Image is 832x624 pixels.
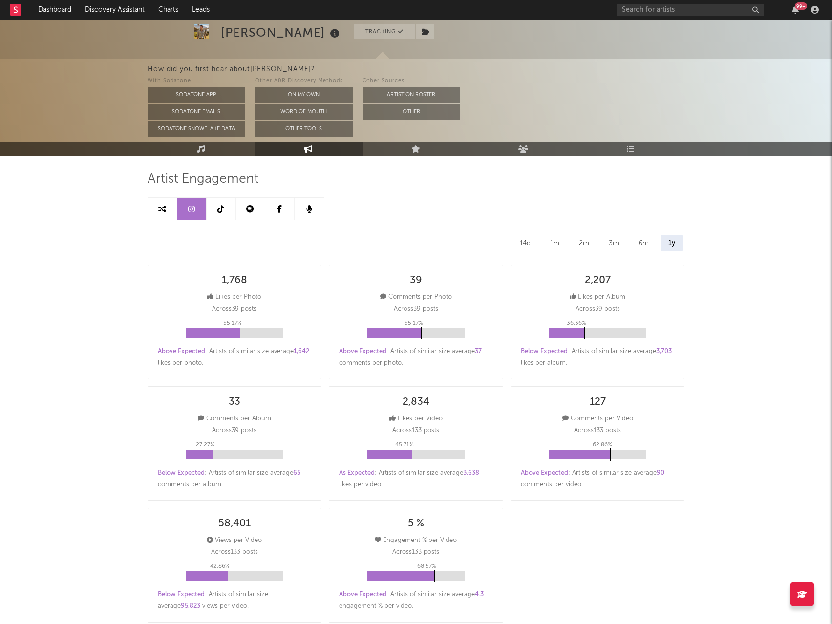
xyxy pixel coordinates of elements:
div: 58,401 [218,518,251,530]
p: 27.27 % [196,439,214,451]
div: : Artists of similar size average likes per album . [521,346,675,369]
div: 127 [590,396,606,408]
span: Below Expected [521,348,568,354]
div: : Artists of similar size average engagement % per video . [339,589,493,612]
p: Across 133 posts [574,425,621,437]
button: On My Own [255,87,353,103]
p: 55.17 % [405,317,423,329]
p: 55.17 % [223,317,242,329]
span: 1,642 [294,348,309,354]
div: 14d [512,235,538,251]
button: Word Of Mouth [255,104,353,120]
p: Across 133 posts [211,546,258,558]
input: Search for artists [617,4,764,16]
button: Other Tools [255,121,353,137]
button: Sodatone App [148,87,245,103]
p: 45.71 % [395,439,414,451]
p: Across 39 posts [212,303,256,315]
span: Artist Engagement [148,173,258,185]
div: 39 [410,275,422,287]
span: 4.3 [475,591,484,598]
div: 2,207 [585,275,611,287]
span: 3,638 [463,470,479,476]
p: Across 39 posts [576,303,620,315]
div: 33 [229,396,240,408]
p: 42.86 % [210,561,230,572]
div: Comments per Video [562,413,633,425]
div: : Artists of similar size average comments per album . [158,467,312,491]
button: Other [363,104,460,120]
div: : Artists of similar size average comments per video . [521,467,675,491]
div: 99 + [795,2,807,10]
div: : Artists of similar size average likes per video . [339,467,493,491]
div: Comments per Album [198,413,271,425]
div: : Artists of similar size average likes per photo . [158,346,312,369]
div: Views per Video [207,535,262,546]
span: Below Expected [158,591,205,598]
div: 2m [572,235,597,251]
span: Above Expected [339,591,386,598]
div: [PERSON_NAME] [221,24,342,41]
div: 1,768 [222,275,247,287]
div: : Artists of similar size average comments per photo . [339,346,493,369]
span: Above Expected [521,470,568,476]
div: : Artists of similar size average views per video . [158,589,312,612]
span: 90 [657,470,664,476]
div: Engagement % per Video [375,535,457,546]
button: Sodatone Emails [148,104,245,120]
span: Above Expected [158,348,205,354]
div: 5 % [408,518,424,530]
div: Other Sources [363,75,460,87]
div: 1y [661,235,683,251]
button: Tracking [354,24,415,39]
p: 36.36 % [567,317,586,329]
p: 62.86 % [593,439,612,451]
div: Likes per Video [389,413,443,425]
div: 6m [631,235,656,251]
div: 3m [601,235,626,251]
div: Likes per Album [570,291,625,303]
button: Artist on Roster [363,87,460,103]
p: Across 39 posts [212,425,256,437]
div: 2,834 [403,396,429,408]
button: 99+ [792,6,799,14]
div: Likes per Photo [207,291,261,303]
span: 3,703 [656,348,672,354]
div: Comments per Photo [380,291,452,303]
p: Across 39 posts [394,303,438,315]
p: Across 133 posts [392,425,439,437]
span: As Expected [339,470,375,476]
span: Above Expected [339,348,386,354]
span: 65 [293,470,300,476]
div: 1m [543,235,567,251]
div: Other A&R Discovery Methods [255,75,353,87]
span: 37 [475,348,482,354]
button: Sodatone Snowflake Data [148,121,245,137]
p: Across 133 posts [392,546,439,558]
span: Below Expected [158,470,205,476]
span: 95,823 [181,603,200,609]
p: 68.57 % [417,561,436,572]
div: With Sodatone [148,75,245,87]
